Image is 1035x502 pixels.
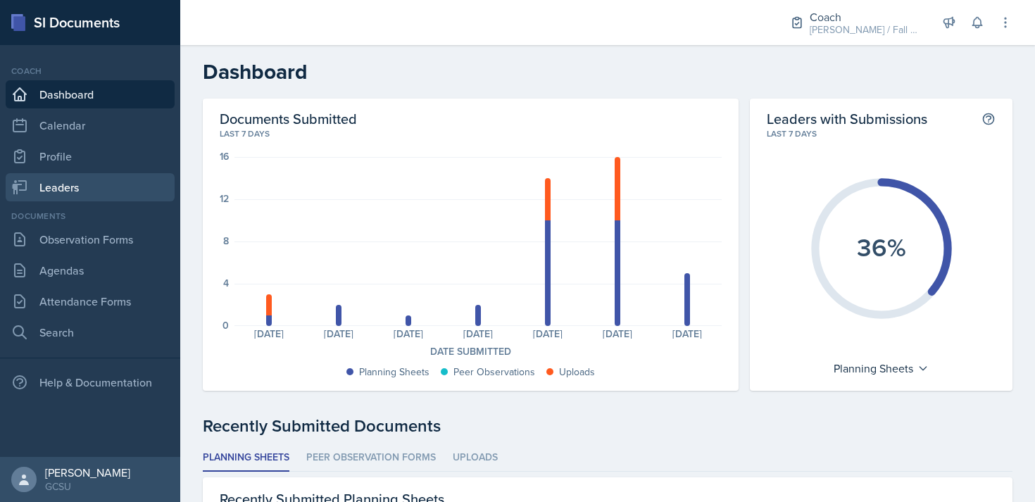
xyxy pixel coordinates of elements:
div: Last 7 days [220,127,722,140]
div: [DATE] [583,329,653,339]
a: Profile [6,142,175,170]
div: Coach [6,65,175,77]
div: 12 [220,194,229,203]
div: [DATE] [304,329,374,339]
h2: Documents Submitted [220,110,722,127]
div: [DATE] [444,329,513,339]
div: 4 [223,278,229,288]
a: Search [6,318,175,346]
li: Peer Observation Forms [306,444,436,472]
div: [DATE] [374,329,444,339]
a: Calendar [6,111,175,139]
div: Coach [810,8,922,25]
h2: Dashboard [203,59,1012,84]
div: Last 7 days [767,127,996,140]
div: [PERSON_NAME] [45,465,130,479]
a: Leaders [6,173,175,201]
a: Dashboard [6,80,175,108]
div: Planning Sheets [359,365,429,379]
div: Documents [6,210,175,222]
div: Peer Observations [453,365,535,379]
div: 8 [223,236,229,246]
a: Attendance Forms [6,287,175,315]
div: Planning Sheets [827,357,936,379]
div: Uploads [559,365,595,379]
a: Observation Forms [6,225,175,253]
li: Planning Sheets [203,444,289,472]
div: [PERSON_NAME] / Fall 2025 [810,23,922,37]
div: [DATE] [234,329,304,339]
div: Recently Submitted Documents [203,413,1012,439]
div: GCSU [45,479,130,494]
div: Help & Documentation [6,368,175,396]
div: 16 [220,151,229,161]
h2: Leaders with Submissions [767,110,927,127]
div: 0 [222,320,229,330]
div: [DATE] [652,329,722,339]
a: Agendas [6,256,175,284]
div: [DATE] [513,329,583,339]
text: 36% [857,229,906,265]
li: Uploads [453,444,498,472]
div: Date Submitted [220,344,722,359]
